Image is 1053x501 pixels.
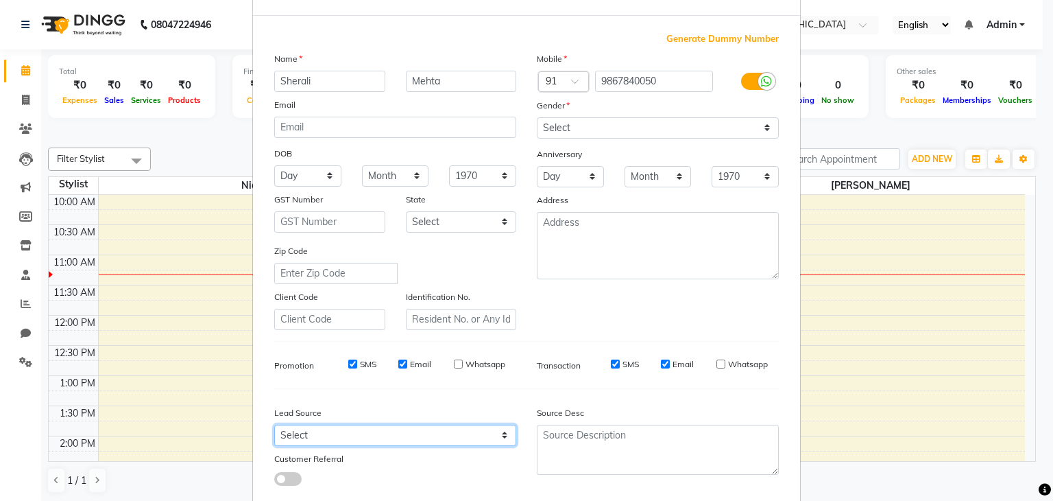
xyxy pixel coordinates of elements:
label: Name [274,53,302,65]
label: Client Code [274,291,318,303]
label: Email [410,358,431,371]
label: SMS [622,358,639,371]
label: Identification No. [406,291,470,303]
label: Transaction [537,360,581,372]
input: Email [274,117,516,138]
input: Client Code [274,309,385,330]
label: Lead Source [274,407,322,419]
label: Zip Code [274,245,308,257]
label: Email [274,99,295,111]
input: Mobile [595,71,714,92]
label: Anniversary [537,148,582,161]
label: Promotion [274,360,314,372]
label: DOB [274,148,292,160]
input: Resident No. or Any Id [406,309,517,330]
label: SMS [360,358,376,371]
label: Gender [537,100,570,112]
label: Address [537,194,568,207]
span: Generate Dummy Number [666,32,779,46]
label: Source Desc [537,407,584,419]
label: Customer Referral [274,453,343,465]
label: Email [673,358,694,371]
label: Whatsapp [728,358,768,371]
input: GST Number [274,211,385,233]
input: First Name [274,71,385,92]
label: Mobile [537,53,567,65]
label: Whatsapp [465,358,505,371]
input: Last Name [406,71,517,92]
label: GST Number [274,194,323,206]
input: Enter Zip Code [274,263,398,284]
label: State [406,194,426,206]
